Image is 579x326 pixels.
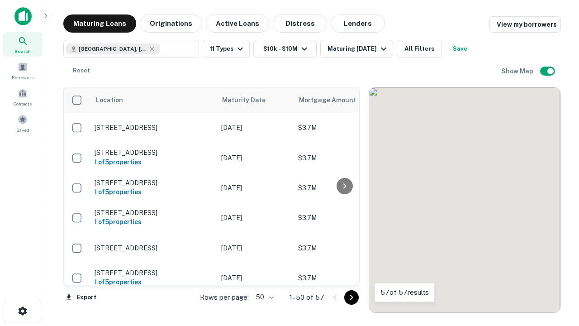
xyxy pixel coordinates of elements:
iframe: Chat Widget [534,254,579,297]
p: [STREET_ADDRESS] [95,209,212,217]
p: [STREET_ADDRESS] [95,244,212,252]
h6: Show Map [501,66,535,76]
button: Save your search to get updates of matches that match your search criteria. [446,40,475,58]
button: Go to next page [344,290,359,305]
th: Maturity Date [217,87,294,113]
button: Active Loans [206,14,269,33]
span: Maturity Date [222,95,277,105]
span: Contacts [14,100,32,107]
a: Saved [3,111,43,135]
p: 57 of 57 results [380,287,429,298]
p: [STREET_ADDRESS] [95,149,212,157]
h6: 1 of 5 properties [95,217,212,227]
button: $10k - $10M [253,40,317,58]
h6: 1 of 5 properties [95,277,212,287]
p: [DATE] [221,123,289,133]
h6: 1 of 5 properties [95,157,212,167]
span: Borrowers [12,74,33,81]
p: [DATE] [221,213,289,223]
span: Search [14,48,31,55]
button: Export [63,291,99,304]
p: [DATE] [221,243,289,253]
img: capitalize-icon.png [14,7,32,25]
p: [STREET_ADDRESS] [95,179,212,187]
p: [STREET_ADDRESS] [95,124,212,132]
p: [STREET_ADDRESS] [95,269,212,277]
button: Originations [140,14,202,33]
span: Saved [16,126,29,134]
div: 0 0 [369,87,560,313]
button: Reset [67,62,96,80]
div: 50 [252,291,275,304]
h6: 1 of 5 properties [95,187,212,197]
p: 1–50 of 57 [289,292,324,303]
button: Maturing [DATE] [320,40,393,58]
p: $3.7M [298,213,389,223]
a: Search [3,32,43,57]
button: Lenders [331,14,385,33]
p: $3.7M [298,243,389,253]
p: $3.7M [298,123,389,133]
button: All Filters [397,40,442,58]
a: View my borrowers [489,16,561,33]
p: [DATE] [221,183,289,193]
a: Borrowers [3,58,43,83]
p: $3.7M [298,153,389,163]
p: [DATE] [221,273,289,283]
a: Contacts [3,85,43,109]
p: [DATE] [221,153,289,163]
div: Maturing [DATE] [327,43,389,54]
th: Location [90,87,217,113]
th: Mortgage Amount [294,87,393,113]
span: Location [95,95,123,105]
button: Maturing Loans [63,14,136,33]
span: Mortgage Amount [299,95,368,105]
button: 11 Types [203,40,250,58]
p: Rows per page: [200,292,249,303]
span: [GEOGRAPHIC_DATA], [GEOGRAPHIC_DATA] [79,45,147,53]
p: $3.7M [298,183,389,193]
button: Distress [273,14,327,33]
p: $3.7M [298,273,389,283]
